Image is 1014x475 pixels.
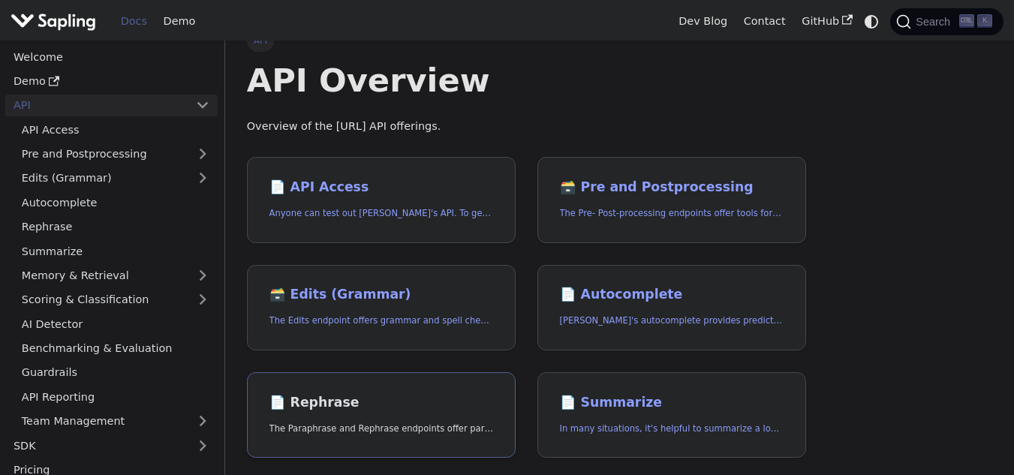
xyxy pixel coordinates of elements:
span: Search [911,16,959,28]
h1: API Overview [247,60,806,101]
a: Summarize [14,240,218,262]
a: Demo [155,10,203,33]
a: API Reporting [14,386,218,407]
a: Docs [113,10,155,33]
p: The Pre- Post-processing endpoints offer tools for preparing your text data for ingestation as we... [560,206,784,221]
a: Welcome [5,46,218,68]
button: Expand sidebar category 'SDK' [188,434,218,456]
button: Search (Ctrl+K) [890,8,1003,35]
a: SDK [5,434,188,456]
a: Rephrase [14,216,218,238]
h2: API Access [269,179,494,196]
span: API [247,30,275,51]
img: Sapling.ai [11,11,96,32]
nav: Breadcrumbs [247,30,806,51]
a: Scoring & Classification [14,289,218,311]
a: 🗃️ Edits (Grammar)The Edits endpoint offers grammar and spell checking. [247,265,516,351]
h2: Rephrase [269,395,494,411]
a: Benchmarking & Evaluation [14,338,218,359]
p: The Paraphrase and Rephrase endpoints offer paraphrasing for particular styles. [269,422,494,436]
a: 📄️ Autocomplete[PERSON_NAME]'s autocomplete provides predictions of the next few characters or words [537,265,806,351]
p: Overview of the [URL] API offerings. [247,118,806,136]
a: Edits (Grammar) [14,167,218,189]
button: Switch between dark and light mode (currently system mode) [861,11,883,32]
a: 🗃️ Pre and PostprocessingThe Pre- Post-processing endpoints offer tools for preparing your text d... [537,157,806,243]
p: Sapling's autocomplete provides predictions of the next few characters or words [560,314,784,328]
p: The Edits endpoint offers grammar and spell checking. [269,314,494,328]
h2: Edits (Grammar) [269,287,494,303]
h2: Pre and Postprocessing [560,179,784,196]
a: Pre and Postprocessing [14,143,218,165]
a: 📄️ RephraseThe Paraphrase and Rephrase endpoints offer paraphrasing for particular styles. [247,372,516,458]
a: Sapling.ai [11,11,101,32]
a: GitHub [793,10,860,33]
a: Dev Blog [670,10,735,33]
a: Demo [5,71,218,92]
kbd: K [977,14,992,28]
a: Contact [736,10,794,33]
a: API Access [14,119,218,140]
h2: Autocomplete [560,287,784,303]
a: 📄️ API AccessAnyone can test out [PERSON_NAME]'s API. To get started with the API, simply: [247,157,516,243]
a: Team Management [14,410,218,432]
a: Autocomplete [14,191,218,213]
a: Memory & Retrieval [14,265,218,287]
button: Collapse sidebar category 'API' [188,95,218,116]
a: API [5,95,188,116]
h2: Summarize [560,395,784,411]
p: Anyone can test out Sapling's API. To get started with the API, simply: [269,206,494,221]
a: Guardrails [14,362,218,383]
a: AI Detector [14,313,218,335]
a: 📄️ SummarizeIn many situations, it's helpful to summarize a longer document into a shorter, more ... [537,372,806,458]
p: In many situations, it's helpful to summarize a longer document into a shorter, more easily diges... [560,422,784,436]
